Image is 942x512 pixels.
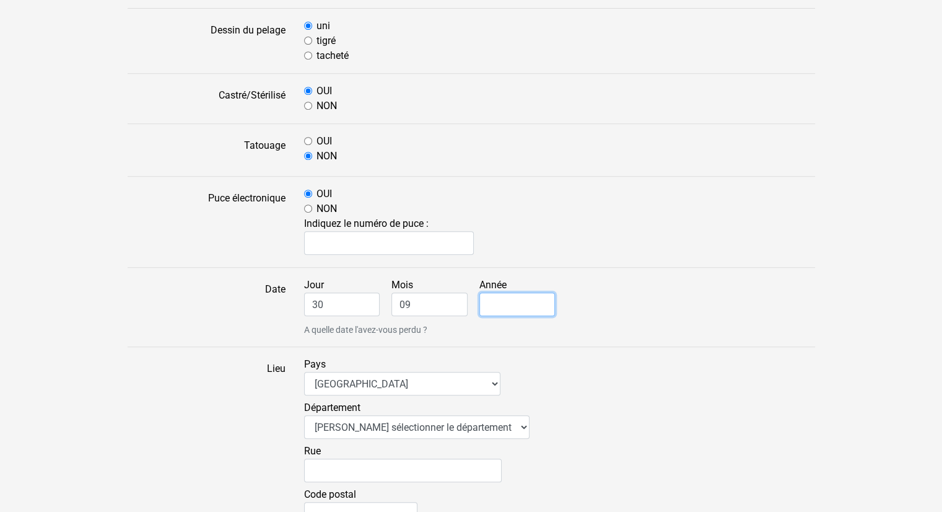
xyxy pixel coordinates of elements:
[304,51,312,60] input: tacheté
[118,278,295,337] label: Date
[304,87,312,95] input: OUI
[304,37,312,45] input: tigré
[304,218,815,255] span: Indiquez le numéro de puce :
[304,372,500,395] select: Pays
[304,400,530,439] label: Département
[304,205,312,213] input: NON
[304,278,390,316] label: Jour
[316,84,332,99] label: OUI
[304,459,502,482] input: Rue
[304,152,312,160] input: NON
[118,19,295,63] label: Dessin du pelage
[304,415,530,439] select: Département
[391,293,468,316] input: Mois
[316,48,349,63] label: tacheté
[316,99,337,113] label: NON
[316,134,332,149] label: OUI
[479,278,565,316] label: Année
[304,324,815,337] small: A quelle date l'avez-vous perdu ?
[316,187,332,201] label: OUI
[304,22,312,30] input: uni
[391,278,477,316] label: Mois
[316,149,337,164] label: NON
[304,137,312,145] input: OUI
[304,293,380,316] input: Jour
[316,33,336,48] label: tigré
[118,84,295,113] label: Castré/Stérilisé
[316,19,330,33] label: uni
[118,134,295,166] label: Tatouage
[316,201,337,216] label: NON
[479,293,556,316] input: Année
[118,187,295,257] label: Puce électronique
[304,190,312,198] input: OUI
[304,357,500,395] label: Pays
[304,444,502,482] label: Rue
[304,102,312,110] input: NON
